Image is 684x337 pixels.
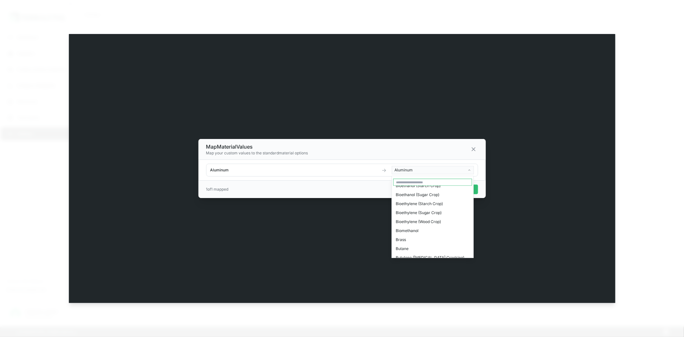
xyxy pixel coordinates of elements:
[392,176,474,258] div: Aluminum
[393,253,472,262] div: Butylene ([MEDICAL_DATA] Cracking)
[393,217,472,226] div: Bioethylene (Wood Crop)
[393,208,472,217] div: Bioethylene (Sugar Crop)
[393,199,472,208] div: Bioethylene (Starch Crop)
[393,244,472,253] div: Butane
[393,226,472,235] div: Biomethanol
[393,235,472,244] div: Brass
[393,190,472,199] div: Bioethanol (Sugar Crop)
